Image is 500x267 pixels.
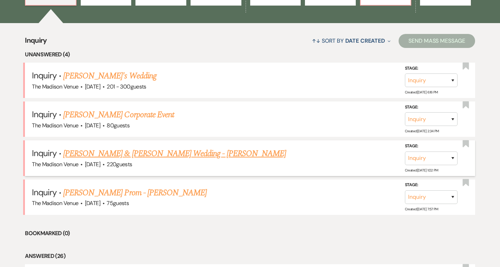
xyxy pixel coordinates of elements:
a: [PERSON_NAME]'s Wedding [63,70,156,82]
span: Created: [DATE] 6:16 PM [405,90,438,94]
span: Created: [DATE] 2:34 PM [405,129,439,133]
label: Stage: [405,181,458,189]
span: [DATE] [85,122,100,129]
span: Inquiry [32,148,56,159]
span: Inquiry [32,70,56,81]
a: [PERSON_NAME] & [PERSON_NAME] Wedding - [PERSON_NAME] [63,147,286,160]
span: [DATE] [85,199,100,207]
span: [DATE] [85,161,100,168]
span: 201 - 300 guests [107,83,146,90]
span: Date Created [345,37,385,44]
span: Created: [DATE] 1:02 PM [405,168,438,172]
span: ↑↓ [312,37,320,44]
span: 80 guests [107,122,129,129]
label: Stage: [405,142,458,150]
span: Inquiry [32,109,56,120]
span: [DATE] [85,83,100,90]
span: The Madison Venue [32,83,78,90]
span: Inquiry [25,35,47,50]
span: The Madison Venue [32,122,78,129]
span: Created: [DATE] 7:57 PM [405,207,438,211]
button: Send Mass Message [399,34,475,48]
label: Stage: [405,65,458,72]
label: Stage: [405,104,458,111]
a: [PERSON_NAME] Corporate Event [63,108,174,121]
span: The Madison Venue [32,199,78,207]
li: Unanswered (4) [25,50,475,59]
a: [PERSON_NAME] Prom - [PERSON_NAME] [63,187,207,199]
span: 75 guests [107,199,129,207]
span: 220 guests [107,161,132,168]
li: Bookmarked (0) [25,229,475,238]
button: Sort By Date Created [309,31,393,50]
li: Answered (26) [25,252,475,261]
span: The Madison Venue [32,161,78,168]
span: Inquiry [32,187,56,198]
